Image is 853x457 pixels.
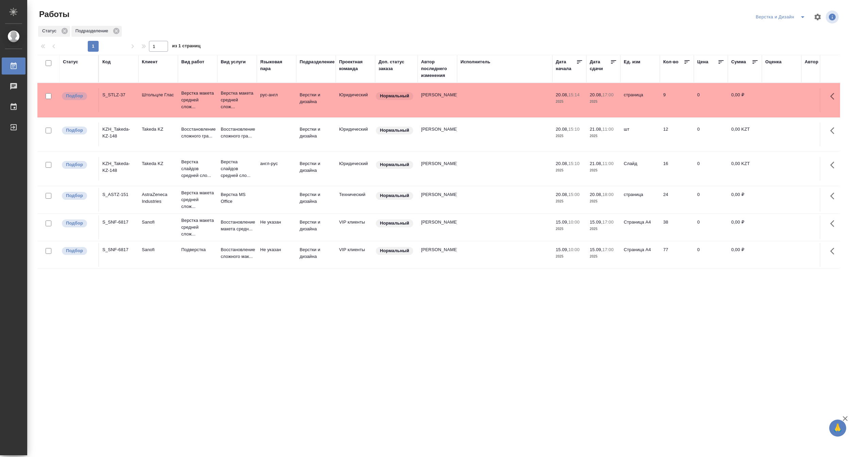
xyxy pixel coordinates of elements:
td: страница [620,88,660,112]
div: KZH_Takeda-KZ-148 [102,126,135,140]
div: Вид услуги [221,59,246,65]
td: Страница А4 [620,215,660,239]
td: Юридический [336,157,375,181]
td: VIP клиенты [336,215,375,239]
p: Статус [42,28,59,34]
td: 0 [694,88,728,112]
p: 2025 [590,98,617,105]
button: Здесь прячутся важные кнопки [826,123,842,139]
div: Проектная команда [339,59,372,72]
div: Можно подбирать исполнителей [61,92,95,101]
button: Здесь прячутся важные кнопки [826,243,842,259]
td: 0 [694,243,728,267]
div: Доп. статус заказа [379,59,414,72]
p: 15:14 [568,92,580,97]
td: англ-рус [257,157,296,181]
td: Страница А4 [620,243,660,267]
p: 2025 [556,98,583,105]
p: Подбор [66,220,83,227]
td: [PERSON_NAME] [418,88,457,112]
p: 15:00 [568,192,580,197]
p: 2025 [556,253,583,260]
p: 2025 [590,133,617,140]
p: 20.08, [590,92,602,97]
td: 16 [660,157,694,181]
div: Дата сдачи [590,59,610,72]
div: S_ASTZ-151 [102,191,135,198]
div: Кол-во [663,59,679,65]
p: Нормальный [380,192,409,199]
p: Верстка слайдов средней сло... [221,159,253,179]
p: Подбор [66,127,83,134]
span: Посмотреть информацию [826,11,840,23]
div: S_SNF-6817 [102,246,135,253]
span: 🙏 [832,421,843,435]
td: Не указан [257,215,296,239]
p: Takeda KZ [142,160,174,167]
div: Подразделение [71,26,122,37]
div: Сумма [731,59,746,65]
p: 11:00 [602,127,614,132]
p: Штольцле Глас [142,92,174,98]
p: 2025 [556,226,583,232]
p: Верстка MS Office [221,191,253,205]
td: 0,00 ₽ [728,188,762,212]
p: Нормальный [380,220,409,227]
p: 2025 [556,167,583,174]
p: Подбор [66,192,83,199]
td: 0,00 ₽ [728,88,762,112]
td: Юридический [336,123,375,146]
td: 12 [660,123,694,146]
p: Нормальный [380,247,409,254]
div: Можно подбирать исполнителей [61,219,95,228]
td: 0 [694,123,728,146]
p: 15:10 [568,127,580,132]
button: 🙏 [829,420,846,437]
p: 10:00 [568,247,580,252]
td: Верстки и дизайна [296,243,336,267]
div: Автор оценки [805,59,835,65]
td: рус-англ [257,88,296,112]
td: 38 [660,215,694,239]
td: Слайд [620,157,660,181]
div: S_STLZ-37 [102,92,135,98]
td: 0,00 KZT [728,157,762,181]
p: Подбор [66,161,83,168]
p: 2025 [556,133,583,140]
div: Подразделение [300,59,335,65]
td: [PERSON_NAME] [418,243,457,267]
p: 2025 [556,198,583,205]
div: Исполнитель [461,59,490,65]
td: 0 [694,157,728,181]
td: [PERSON_NAME] [418,215,457,239]
p: 2025 [590,253,617,260]
p: Восстановление сложного гра... [221,126,253,140]
p: Верстка слайдов средней сло... [181,159,214,179]
p: 10:00 [568,219,580,225]
div: Вид работ [181,59,204,65]
button: Здесь прячутся важные кнопки [826,157,842,173]
div: Оценка [765,59,782,65]
p: Подбор [66,247,83,254]
td: Верстки и дизайна [296,88,336,112]
div: Можно подбирать исполнителей [61,246,95,256]
p: Нормальный [380,93,409,99]
td: Верстки и дизайна [296,215,336,239]
span: Работы [37,9,69,20]
td: Верстки и дизайна [296,188,336,212]
div: Цена [697,59,708,65]
p: Sanofi [142,219,174,226]
button: Здесь прячутся важные кнопки [826,215,842,232]
p: 21.08, [590,161,602,166]
p: Верстка макета средней слож... [221,90,253,110]
div: Можно подбирать исполнителей [61,126,95,135]
div: Языковая пара [260,59,293,72]
p: 17:00 [602,219,614,225]
div: Автор последнего изменения [421,59,454,79]
button: Здесь прячутся важные кнопки [826,188,842,204]
p: 20.08, [556,127,568,132]
p: Нормальный [380,161,409,168]
div: KZH_Takeda-KZ-148 [102,160,135,174]
p: 15.09, [556,219,568,225]
p: AstraZeneca Industries [142,191,174,205]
